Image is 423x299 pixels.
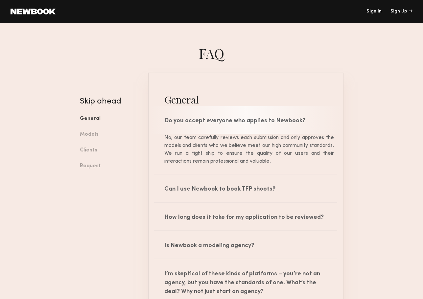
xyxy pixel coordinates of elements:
[80,111,138,127] a: General
[80,143,138,158] a: Clients
[158,134,334,165] div: No, our team carefully reviews each submission and only approves the models and clients who we be...
[80,98,138,105] h4: Skip ahead
[149,203,343,230] div: How long does it take for my application to be reviewed?
[80,127,138,143] a: Models
[149,93,343,106] h4: General
[75,44,348,62] h1: faq
[149,106,343,134] div: Do you accept everyone who applies to Newbook?
[390,9,412,14] div: Sign Up
[149,174,343,202] div: Can I use Newbook to book TFP shoots?
[366,9,382,14] a: Sign In
[149,231,343,259] div: Is Newbook a modeling agency?
[80,158,138,174] a: Request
